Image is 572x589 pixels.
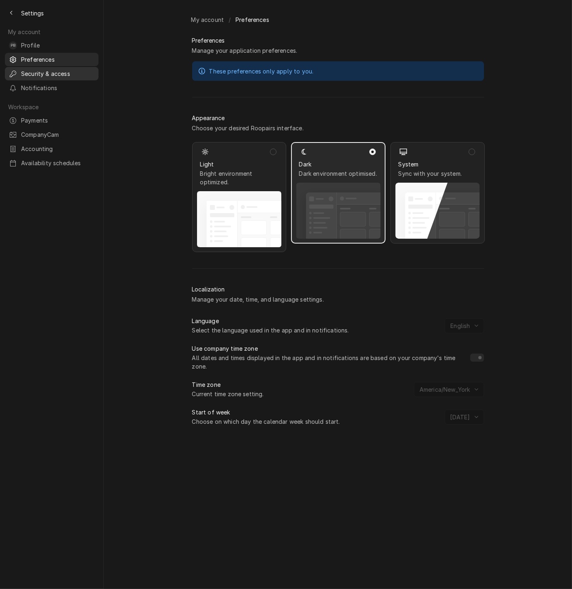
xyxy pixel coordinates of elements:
label: Time zone [192,380,221,389]
a: Notifications [5,81,99,95]
span: Notifications [21,84,94,92]
div: Manage your application preferences. [192,46,298,55]
a: Payments [5,114,99,127]
label: Start of week [192,408,230,416]
div: DarkDark environment optimised. [291,142,386,244]
div: PB [9,41,17,50]
span: Preferences [21,55,94,64]
div: LightBright environment optimized. [192,142,286,252]
p: These preferences only apply to you. [209,67,314,76]
span: Payments [21,116,94,125]
a: Preferences [5,53,99,66]
div: Appearance [192,114,225,122]
span: Preferences [236,15,269,24]
button: English [445,318,484,333]
a: Availability schedules [5,156,99,170]
span: Settings [21,9,44,17]
a: PBPhill Blush's AvatarProfile [5,39,99,52]
label: Use company time zone [192,344,258,353]
div: Preferences [192,36,225,45]
div: SystemSync with your system. [390,142,485,244]
span: Availability schedules [21,159,94,167]
div: America/New_York [418,385,472,394]
span: Choose on which day the calendar week should start. [192,417,440,426]
span: Profile [21,41,94,50]
span: Security & access [21,69,94,78]
span: All dates and times displayed in the app and in notifications are based on your company's time zone. [192,354,465,371]
span: Light [200,160,278,168]
a: Preferences [232,13,272,26]
div: [DATE] [449,413,472,421]
button: [DATE] [445,410,484,425]
div: Manage your date, time, and language settings. [192,295,324,304]
span: Bright environment optimized. [200,169,278,186]
div: Localization [192,285,225,293]
span: Current time zone setting. [192,390,409,398]
span: Accounting [21,145,94,153]
label: Language [192,317,219,325]
button: America/New_York [414,382,484,397]
span: Sync with your system. [398,169,477,178]
a: CompanyCam [5,128,99,141]
span: / [229,15,231,24]
span: Select the language used in the app and in notifications. [192,326,440,334]
div: English [449,321,471,330]
span: System [398,160,477,168]
div: Phill Blush's Avatar [9,41,17,50]
div: Choose your desired Roopairs interface. [192,124,304,132]
a: Accounting [5,142,99,155]
a: Security & access [5,67,99,80]
span: CompanyCam [21,130,94,139]
span: Dark environment optimised. [299,169,377,178]
span: Dark [299,160,377,168]
button: Back to previous page [5,6,18,19]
